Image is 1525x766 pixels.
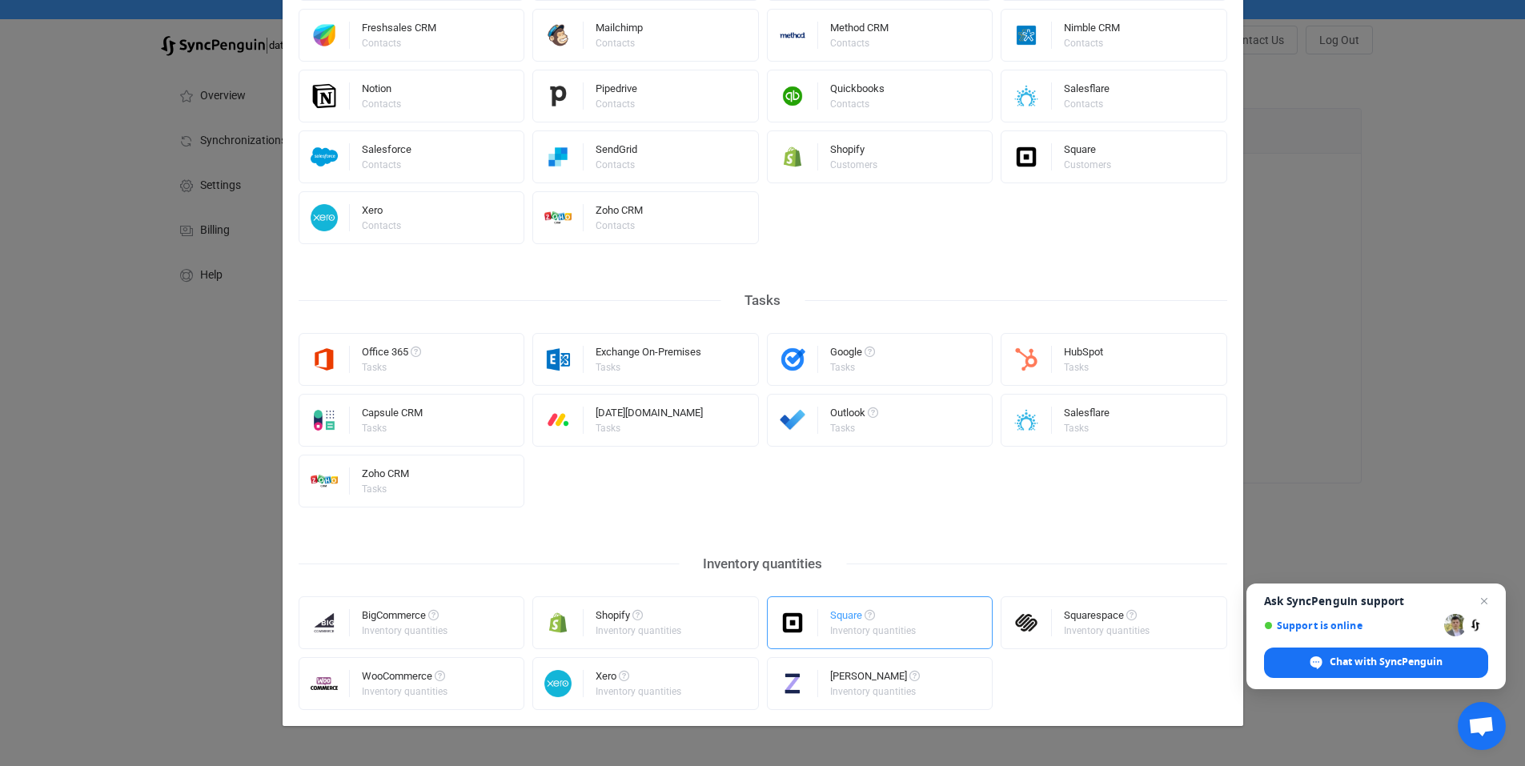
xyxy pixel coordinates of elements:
img: shopify.png [533,609,584,636]
div: Contacts [830,38,886,48]
div: Tasks [1064,423,1107,433]
div: Zoho CRM [362,468,409,484]
div: Shopify [830,144,880,160]
img: quickbooks.png [768,82,818,110]
div: Nimble CRM [1064,22,1120,38]
div: Tasks [362,363,419,372]
div: Contacts [362,38,434,48]
img: salesflare.png [1001,82,1052,110]
div: Contacts [596,99,635,109]
span: Ask SyncPenguin support [1264,595,1488,608]
img: square.png [768,609,818,636]
div: Salesforce [362,144,411,160]
div: BigCommerce [362,610,450,626]
div: Inventory quantities [596,687,681,696]
span: Close chat [1475,592,1494,611]
div: Inventory quantities [1064,626,1150,636]
div: Contacts [596,38,640,48]
div: Outlook [830,407,878,423]
div: Freshsales CRM [362,22,436,38]
div: Quickbooks [830,83,885,99]
div: Customers [830,160,877,170]
img: microsoft-todo.png [768,407,818,434]
span: Support is online [1264,620,1439,632]
div: Xero [596,671,684,687]
div: Tasks [1064,363,1101,372]
div: Contacts [362,160,409,170]
img: xero.png [533,670,584,697]
div: Tasks [596,423,700,433]
img: capsule.png [299,407,350,434]
div: Google [830,347,875,363]
div: Capsule CRM [362,407,423,423]
div: Xero [362,205,403,221]
div: Inventory quantities [830,687,917,696]
img: square.png [1001,143,1052,170]
div: Tasks [720,288,805,313]
div: Shopify [596,610,684,626]
div: Tasks [830,423,876,433]
img: hubspot.png [1001,346,1052,373]
div: Tasks [830,363,873,372]
div: Square [830,610,918,626]
div: Inventory quantities [596,626,681,636]
img: xero.png [299,204,350,231]
div: Contacts [1064,38,1118,48]
div: Open chat [1458,702,1506,750]
div: Square [1064,144,1114,160]
div: Squarespace [1064,610,1152,626]
div: Contacts [362,99,401,109]
div: WooCommerce [362,671,450,687]
div: Chat with SyncPenguin [1264,648,1488,678]
img: nimble.png [1001,22,1052,49]
img: salesflare.png [1001,407,1052,434]
div: Inventory quantities [362,687,447,696]
img: microsoft365.png [299,346,350,373]
div: Salesflare [1064,83,1110,99]
div: Notion [362,83,403,99]
div: Tasks [596,363,699,372]
img: big-commerce.png [299,609,350,636]
div: Zoho CRM [596,205,643,221]
img: methodcrm.png [768,22,818,49]
div: SendGrid [596,144,637,160]
div: Office 365 [362,347,421,363]
img: notion.png [299,82,350,110]
img: salesforce.png [299,143,350,170]
div: Contacts [362,221,401,231]
span: Chat with SyncPenguin [1330,655,1443,669]
div: Inventory quantities [362,626,447,636]
img: woo-commerce.png [299,670,350,697]
div: Pipedrive [596,83,637,99]
div: [DATE][DOMAIN_NAME] [596,407,703,423]
div: Inventory quantities [830,626,916,636]
img: sendgrid.png [533,143,584,170]
div: Mailchimp [596,22,643,38]
div: Contacts [1064,99,1107,109]
div: Contacts [830,99,882,109]
img: exchange.png [533,346,584,373]
div: HubSpot [1064,347,1103,363]
div: Tasks [362,423,420,433]
div: Salesflare [1064,407,1110,423]
div: Contacts [596,221,640,231]
img: zoho-crm.png [533,204,584,231]
div: Inventory quantities [679,551,846,576]
img: zoho-crm.png [299,467,350,495]
img: zettle.png [768,670,818,697]
img: shopify.png [768,143,818,170]
img: monday.png [533,407,584,434]
img: mailchimp.png [533,22,584,49]
div: Exchange On-Premises [596,347,701,363]
img: squarespace.png [1001,609,1052,636]
div: [PERSON_NAME] [830,671,920,687]
img: google-tasks.png [768,346,818,373]
div: Customers [1064,160,1111,170]
div: Tasks [362,484,407,494]
img: pipedrive.png [533,82,584,110]
img: freshworks.png [299,22,350,49]
div: Contacts [596,160,635,170]
div: Method CRM [830,22,889,38]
